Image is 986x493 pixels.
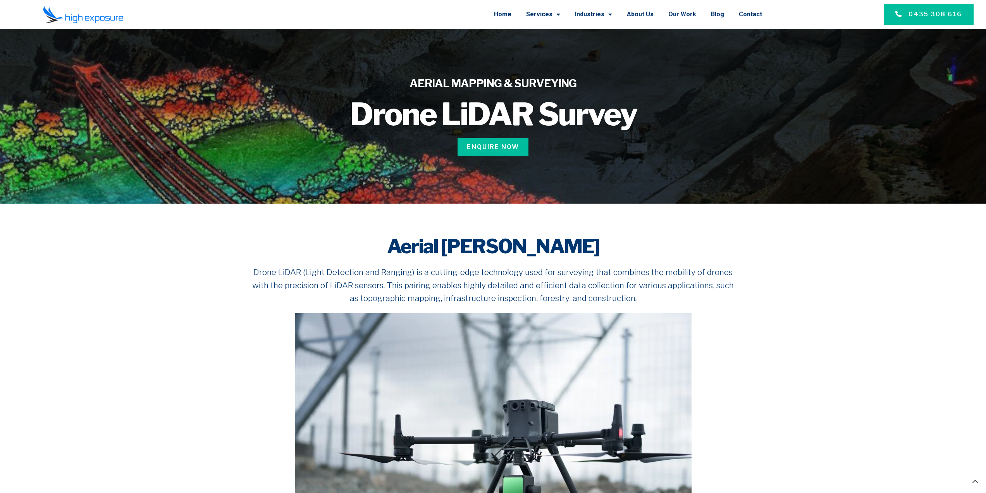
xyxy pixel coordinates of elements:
h1: Drone LiDAR Survey [262,99,725,130]
p: Drone LiDAR (Light Detection and Ranging) is a cutting-edge technology used for surveying that co... [249,266,737,305]
a: About Us [627,4,654,24]
h4: AERIAL MAPPING & SURVEYING [262,76,725,91]
a: Home [494,4,511,24]
nav: Menu [165,4,762,24]
a: Industries [575,4,612,24]
img: Final-Logo copy [43,6,124,23]
a: Services [526,4,560,24]
a: 0435 308 616 [884,4,974,25]
span: Enquire Now [467,142,519,152]
a: Enquire Now [458,138,528,156]
a: Contact [739,4,762,24]
a: Blog [711,4,724,24]
h2: Aerial [PERSON_NAME] [249,235,737,258]
a: Our Work [668,4,696,24]
span: 0435 308 616 [909,10,962,19]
